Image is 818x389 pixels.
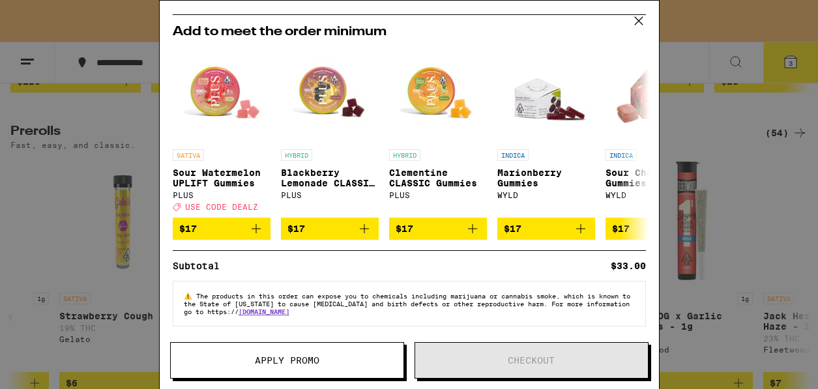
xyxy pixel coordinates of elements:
a: Open page for Blackberry Lemonade CLASSIC Gummies from PLUS [281,45,379,218]
button: Add to bag [173,218,270,240]
span: ⚠️ [184,292,196,300]
button: Apply Promo [170,342,404,379]
p: Blackberry Lemonade CLASSIC Gummies [281,167,379,188]
p: Clementine CLASSIC Gummies [389,167,487,188]
a: Open page for Sour Cherry Gummies from WYLD [606,45,703,218]
div: Subtotal [173,261,229,270]
a: Open page for Marionberry Gummies from WYLD [497,45,595,218]
span: USE CODE DEALZ [185,203,258,211]
div: WYLD [606,191,703,199]
img: PLUS - Blackberry Lemonade CLASSIC Gummies [281,45,379,143]
p: Sour Watermelon UPLIFT Gummies [173,167,270,188]
button: Add to bag [606,218,703,240]
a: Open page for Sour Watermelon UPLIFT Gummies from PLUS [173,45,270,218]
div: WYLD [497,191,595,199]
img: WYLD - Sour Cherry Gummies [606,45,703,143]
a: Open page for Clementine CLASSIC Gummies from PLUS [389,45,487,218]
span: $17 [504,223,521,234]
img: WYLD - Marionberry Gummies [497,45,595,143]
button: Add to bag [281,218,379,240]
span: Hi. Need any help? [8,9,94,20]
span: $17 [396,223,413,234]
div: $33.00 [611,261,646,270]
p: INDICA [497,149,529,161]
p: HYBRID [389,149,420,161]
button: Add to bag [389,218,487,240]
div: PLUS [281,191,379,199]
span: $17 [612,223,630,234]
span: $17 [179,223,197,234]
div: PLUS [173,191,270,199]
span: Checkout [508,356,555,365]
p: HYBRID [281,149,312,161]
img: PLUS - Clementine CLASSIC Gummies [389,45,487,143]
img: PLUS - Sour Watermelon UPLIFT Gummies [173,45,270,143]
a: [DOMAIN_NAME] [239,308,289,315]
button: Checkout [415,342,649,379]
span: $17 [287,223,305,234]
h2: Add to meet the order minimum [173,25,646,38]
button: Add to bag [497,218,595,240]
p: INDICA [606,149,637,161]
p: Sour Cherry Gummies [606,167,703,188]
div: PLUS [389,191,487,199]
span: Apply Promo [255,356,319,365]
span: The products in this order can expose you to chemicals including marijuana or cannabis smoke, whi... [184,292,630,315]
p: Marionberry Gummies [497,167,595,188]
